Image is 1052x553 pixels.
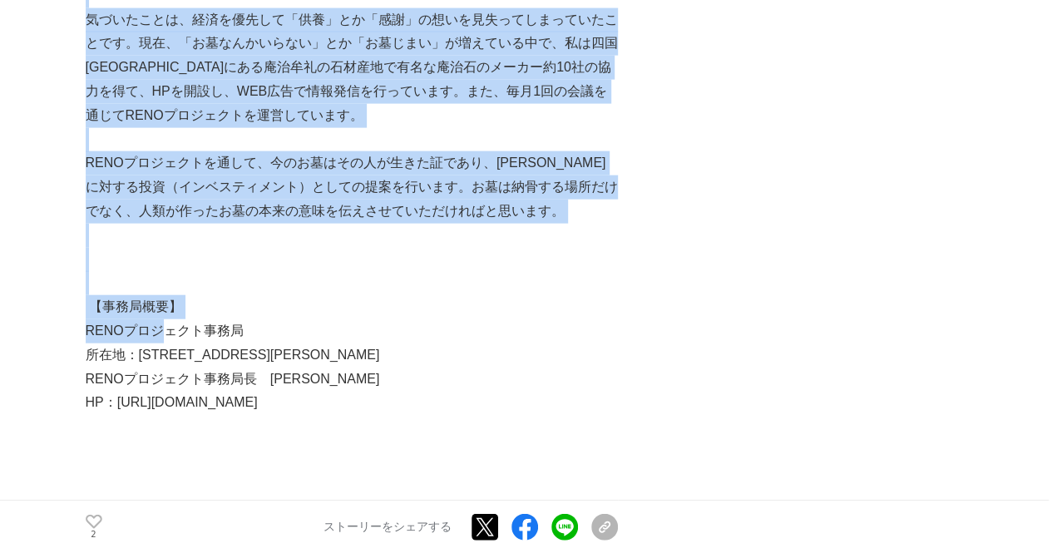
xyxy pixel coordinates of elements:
p: 所在地：[STREET_ADDRESS][PERSON_NAME] [86,343,618,368]
p: 【事務局概要】 [86,295,618,319]
p: RENOプロジェクトを通して、今のお墓はその人が生きた証であり、[PERSON_NAME]に対する投資（インベスティメント）としての提案を行います。お墓は納骨する場所だけでなく、人類が作ったお墓... [86,151,618,223]
p: HP：[URL][DOMAIN_NAME] [86,391,618,415]
p: RENOプロジェクト事務局長 [PERSON_NAME] [86,368,618,392]
p: 気づいたことは、経済を優先して「供養」とか「感謝」の想いを見失ってしまっていたことです。現在、「お墓なんかいらない」とか「お墓じまい」が増えている中で、私は四国[GEOGRAPHIC_DATA]... [86,8,618,128]
p: 2 [86,531,102,539]
p: ストーリーをシェアする [324,520,452,535]
p: RENOプロジェクト事務局 [86,319,618,343]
